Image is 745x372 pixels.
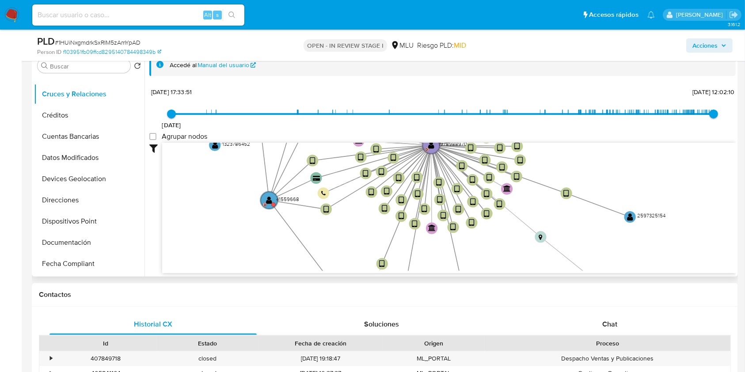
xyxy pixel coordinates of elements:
[686,38,733,53] button: Acciones
[34,211,144,232] button: Dispositivos Point
[223,9,241,21] button: search-icon
[602,319,617,329] span: Chat
[487,174,492,182] text: 
[450,223,456,232] text: 
[437,196,443,204] text: 
[415,190,421,198] text: 
[379,167,385,176] text: 
[459,162,465,170] text: 
[313,175,320,181] text: 
[485,351,730,366] div: Despacho Ventas y Publicaciones
[50,62,127,70] input: Buscar
[355,137,363,144] text: 
[258,351,383,366] div: [DATE] 19:18:47
[204,11,211,19] span: Alt
[55,351,157,366] div: 407849718
[34,168,144,190] button: Devices Geolocation
[34,190,144,211] button: Direcciones
[647,11,655,19] a: Notificaciones
[499,163,505,171] text: 
[304,39,387,52] p: OPEN - IN REVIEW STAGE I
[470,197,476,206] text: 
[63,48,161,56] a: f103951fb09ffcd8295140784498349b
[728,21,741,28] span: 3.161.2
[497,200,503,209] text: 
[380,260,385,268] text: 
[157,351,259,366] div: closed
[149,133,156,140] input: Agrupar nodos
[198,61,256,69] a: Manual del usuario
[34,126,144,147] button: Cuentas Bancarias
[417,41,466,50] span: Riesgo PLD:
[373,145,379,153] text: 
[34,253,144,274] button: Fecha Compliant
[134,319,172,329] span: Historial CX
[428,141,434,149] text: 
[399,196,404,205] text: 
[491,339,724,348] div: Proceso
[162,121,181,129] span: [DATE]
[503,185,511,192] text: 
[422,205,428,213] text: 
[134,62,141,72] button: Volver al orden por defecto
[470,176,475,184] text: 
[212,141,218,149] text: 
[369,188,375,197] text: 
[637,212,665,219] text: 2597325154
[428,224,436,231] text: 
[310,156,315,165] text: 
[426,147,428,152] text: D
[34,84,144,105] button: Cruces y Relaciones
[627,213,633,221] text: 
[468,144,474,152] text: 
[676,11,726,19] p: ximena.felix@mercadolibre.com
[50,354,52,363] div: •
[265,339,376,348] div: Fecha de creación
[391,154,396,162] text: 
[364,319,399,329] span: Soluciones
[692,87,734,96] span: [DATE] 12:02:10
[389,339,479,348] div: Origen
[438,140,467,148] text: 1978988970
[363,170,369,178] text: 
[692,38,718,53] span: Acciones
[162,132,207,141] span: Agrupar nodos
[321,190,326,196] text: 
[37,48,61,56] b: Person ID
[34,147,144,168] button: Datos Modificados
[412,220,418,228] text: 
[323,205,329,214] text: 
[563,189,569,197] text: 
[391,41,414,50] div: MLU
[436,178,442,187] text: 
[216,11,219,19] span: s
[34,105,144,126] button: Créditos
[34,274,144,296] button: General
[399,212,404,220] text: 
[539,234,543,240] text: 
[484,209,490,218] text: 
[589,10,639,19] span: Accesos rápidos
[41,62,48,69] button: Buscar
[170,61,197,69] span: Accedé al
[414,173,420,182] text: 
[517,156,523,164] text: 
[484,190,490,198] text: 
[455,185,460,193] text: 
[729,10,738,19] a: Salir
[37,34,55,48] b: PLD
[469,219,475,227] text: 
[163,339,253,348] div: Estado
[456,205,461,214] text: 
[454,40,466,50] span: MID
[514,172,520,181] text: 
[497,144,503,152] text: 
[55,38,141,47] span: # 1HUiNxgmdrkSxRIM5zAmYpAD
[264,202,266,207] text: D
[514,142,520,151] text: 
[39,290,731,299] h1: Contactos
[276,195,299,202] text: 41559668
[222,140,250,148] text: 1323786452
[384,187,390,196] text: 
[383,351,485,366] div: ML_PORTAL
